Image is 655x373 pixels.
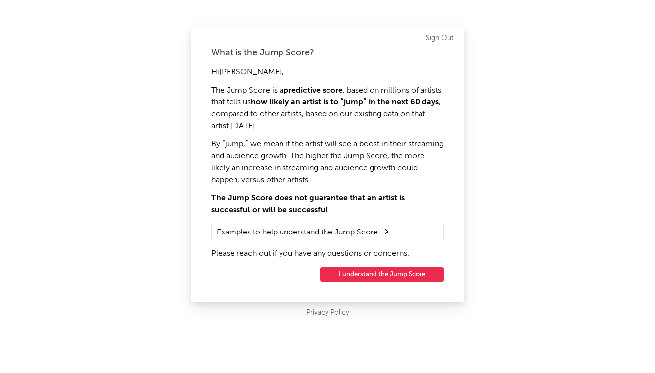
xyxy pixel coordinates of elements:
[306,307,349,319] a: Privacy Policy
[211,85,444,132] p: The Jump Score is a , based on millions of artists, that tells us , compared to other artists, ba...
[251,98,439,106] strong: how likely an artist is to “jump” in the next 60 days
[283,87,343,94] strong: predictive score
[320,267,444,282] button: I understand the Jump Score
[211,66,444,78] p: Hi [PERSON_NAME] ,
[217,226,438,238] summary: Examples to help understand the Jump Score
[211,139,444,186] p: By “jump,” we mean if the artist will see a boost in their streaming and audience growth. The hig...
[426,32,454,44] a: Sign Out
[211,248,444,260] p: Please reach out if you have any questions or concerns.
[211,194,405,214] strong: The Jump Score does not guarantee that an artist is successful or will be successful
[211,47,444,59] div: What is the Jump Score?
